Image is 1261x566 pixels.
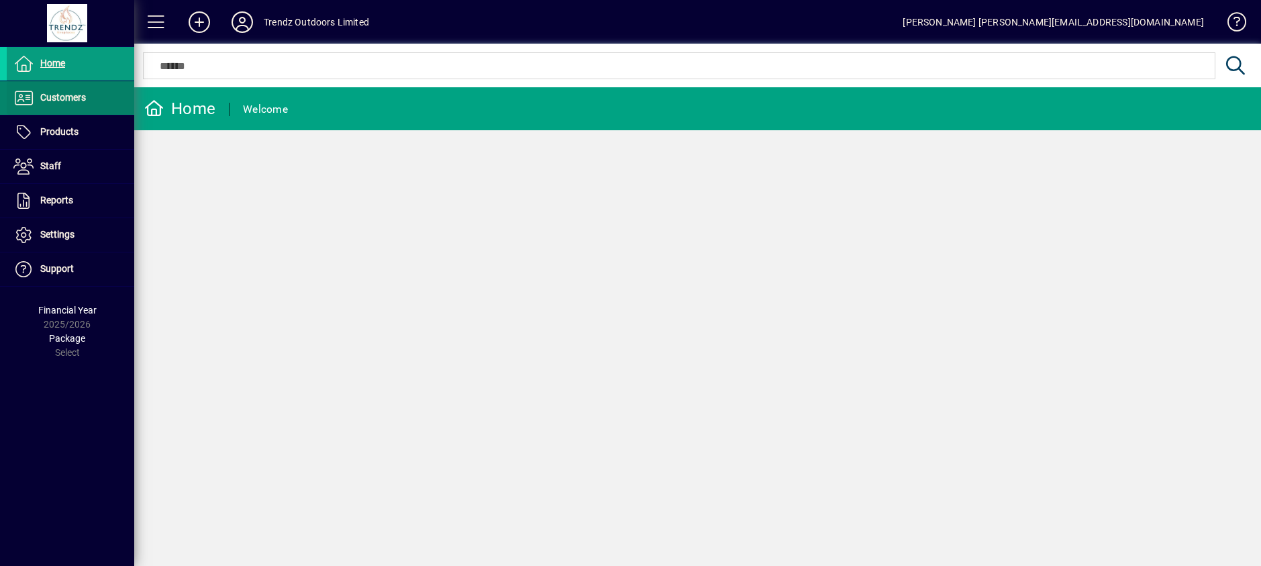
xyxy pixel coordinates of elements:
[7,150,134,183] a: Staff
[40,58,65,68] span: Home
[7,81,134,115] a: Customers
[243,99,288,120] div: Welcome
[1217,3,1244,46] a: Knowledge Base
[178,10,221,34] button: Add
[38,305,97,316] span: Financial Year
[264,11,369,33] div: Trendz Outdoors Limited
[903,11,1204,33] div: [PERSON_NAME] [PERSON_NAME][EMAIL_ADDRESS][DOMAIN_NAME]
[40,229,74,240] span: Settings
[49,333,85,344] span: Package
[40,92,86,103] span: Customers
[40,195,73,205] span: Reports
[40,263,74,274] span: Support
[7,115,134,149] a: Products
[144,98,215,120] div: Home
[40,160,61,171] span: Staff
[221,10,264,34] button: Profile
[40,126,79,137] span: Products
[7,218,134,252] a: Settings
[7,184,134,218] a: Reports
[7,252,134,286] a: Support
